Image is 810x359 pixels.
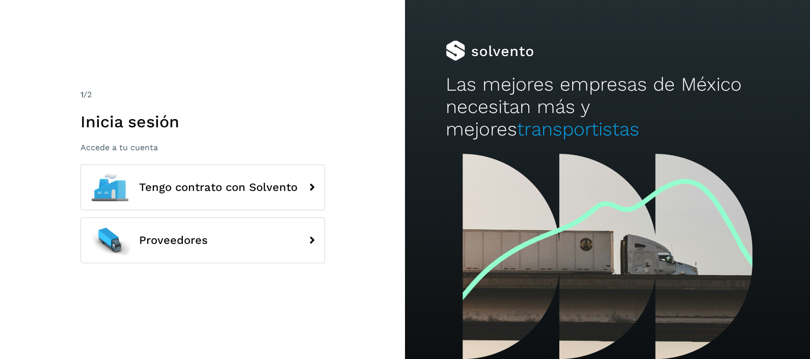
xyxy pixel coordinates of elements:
[517,118,639,140] span: transportistas
[80,217,325,263] button: Proveedores
[139,181,298,194] span: Tengo contrato con Solvento
[446,73,770,141] h2: Las mejores empresas de México necesitan más y mejores
[80,90,84,99] span: 1
[139,234,208,246] span: Proveedores
[80,112,325,131] h1: Inicia sesión
[80,164,325,210] button: Tengo contrato con Solvento
[80,143,325,152] p: Accede a tu cuenta
[80,89,325,101] div: /2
